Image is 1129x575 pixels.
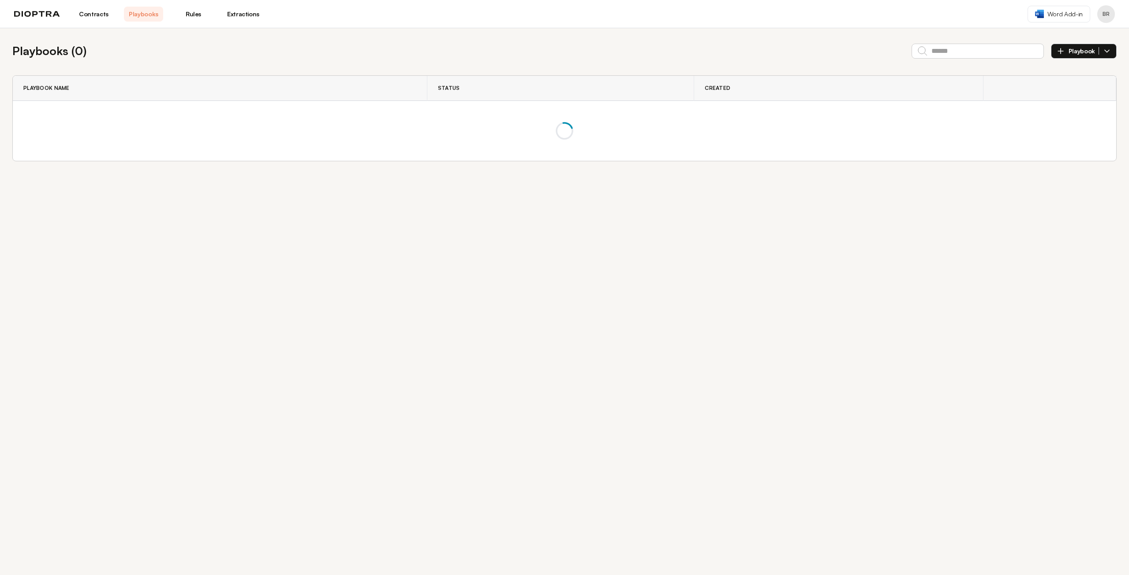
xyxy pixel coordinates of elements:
[1051,44,1117,59] button: Playbook
[124,7,163,22] a: Playbooks
[14,11,60,17] img: logo
[23,85,70,92] span: Playbook Name
[174,7,213,22] a: Rules
[1097,5,1115,23] button: Profile menu
[1047,10,1083,19] span: Word Add-in
[705,85,730,92] span: Created
[224,7,263,22] a: Extractions
[438,85,460,92] span: Status
[1028,6,1090,22] a: Word Add-in
[12,42,86,59] h2: Playbooks ( 0 )
[74,7,113,22] a: Contracts
[1069,47,1099,55] span: Playbook
[556,122,573,140] span: Loading
[1035,10,1044,18] img: word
